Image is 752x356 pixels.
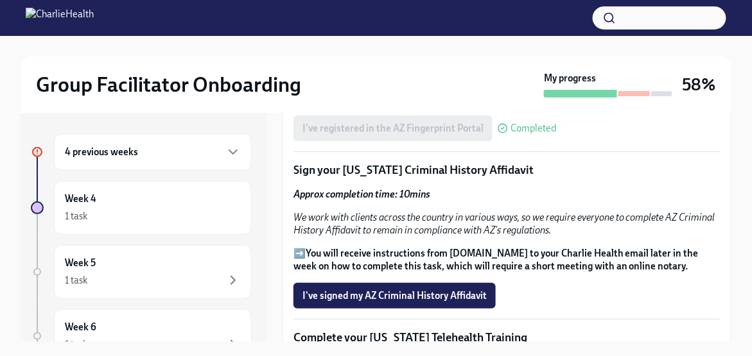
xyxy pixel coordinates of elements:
[26,8,94,28] img: CharlieHealth
[36,72,301,97] h2: Group Facilitator Onboarding
[544,72,596,85] strong: My progress
[65,338,87,351] div: 1 task
[65,274,87,287] div: 1 task
[293,212,715,236] em: We work with clients across the country in various ways, so we require everyone to complete AZ Cr...
[65,256,96,270] h6: Week 5
[65,210,87,223] div: 1 task
[302,289,487,302] span: I've signed my AZ Criminal History Affidavit
[31,245,252,299] a: Week 51 task
[293,283,496,309] button: I've signed my AZ Criminal History Affidavit
[65,192,96,206] h6: Week 4
[293,247,721,273] p: ➡️
[293,162,721,178] p: Sign your [US_STATE] Criminal History Affidavit
[31,181,252,235] a: Week 41 task
[511,124,556,133] span: Completed
[293,248,699,272] strong: You will receive instructions from [DOMAIN_NAME] to your Charlie Health email later in the week o...
[65,145,138,159] h6: 4 previous weeks
[65,320,96,334] h6: Week 6
[293,330,721,345] p: Complete your [US_STATE] Telehealth Training
[683,73,716,96] h3: 58%
[54,133,252,171] div: 4 previous weeks
[293,189,430,200] strong: Approx completion time: 10mins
